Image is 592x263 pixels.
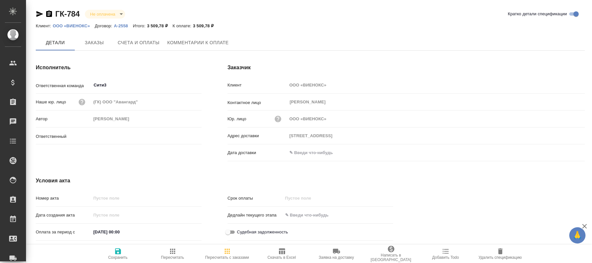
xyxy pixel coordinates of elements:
[36,177,393,185] h4: Условия акта
[198,135,199,137] button: Open
[368,253,414,262] span: Написать в [GEOGRAPHIC_DATA]
[108,255,128,260] span: Сохранить
[91,210,148,220] input: Пустое поле
[36,23,53,28] p: Клиент:
[36,116,91,122] p: Автор
[228,212,283,218] p: Дедлайн текущего этапа
[91,114,202,124] input: Пустое поле
[287,114,585,124] input: Пустое поле
[287,80,585,90] input: Пустое поле
[145,245,200,263] button: Пересчитать
[205,255,249,260] span: Пересчитать с заказами
[36,212,91,218] p: Дата создания акта
[283,210,340,220] input: ✎ Введи что-нибудь
[479,255,522,260] span: Удалить спецификацию
[228,195,283,202] p: Срок оплаты
[173,23,193,28] p: К оплате:
[91,227,148,237] input: ✎ Введи что-нибудь
[85,10,125,19] div: Не оплачена
[36,195,91,202] p: Номер акта
[36,10,44,18] button: Скопировать ссылку для ЯМессенджера
[53,23,95,28] a: ООО «ВИЕНОКС»
[36,133,91,140] p: Ответственный
[91,97,202,107] input: Пустое поле
[228,64,585,72] h4: Заказчик
[147,23,173,28] p: 3 509,78 ₽
[45,10,53,18] button: Скопировать ссылку
[193,23,218,28] p: 3 509,78 ₽
[79,39,110,47] span: Заказы
[167,39,229,47] span: Комментарии к оплате
[91,244,148,254] input: ✎ Введи что-нибудь
[268,255,296,260] span: Скачать в Excel
[473,245,528,263] button: Удалить спецификацию
[36,99,66,105] p: Наше юр. лицо
[91,193,202,203] input: Пустое поле
[572,229,583,242] span: 🙏
[569,227,585,243] button: 🙏
[364,245,418,263] button: Написать в [GEOGRAPHIC_DATA]
[91,245,145,263] button: Сохранить
[287,148,344,157] input: ✎ Введи что-нибудь
[161,255,184,260] span: Пересчитать
[237,229,288,235] span: Судебная задолженность
[114,23,133,28] a: А-2558
[228,99,287,106] p: Контактное лицо
[228,133,287,139] p: Адрес доставки
[319,255,354,260] span: Заявка на доставку
[309,245,364,263] button: Заявка на доставку
[228,82,287,88] p: Клиент
[133,23,147,28] p: Итого:
[36,64,202,72] h4: Исполнитель
[55,9,80,18] a: ГК-784
[287,131,585,140] input: Пустое поле
[418,245,473,263] button: Добавить Todo
[88,11,117,17] button: Не оплачена
[118,39,160,47] span: Счета и оплаты
[36,229,91,235] p: Оплата за период с
[255,245,309,263] button: Скачать в Excel
[508,11,567,17] span: Кратко детали спецификации
[198,85,199,86] button: Open
[283,193,340,203] input: Пустое поле
[228,116,246,122] p: Юр. лицо
[200,245,255,263] button: Пересчитать с заказами
[40,39,71,47] span: Детали
[95,23,114,28] p: Договор:
[36,83,91,89] p: Ответственная команда
[228,150,287,156] p: Дата доставки
[432,255,459,260] span: Добавить Todo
